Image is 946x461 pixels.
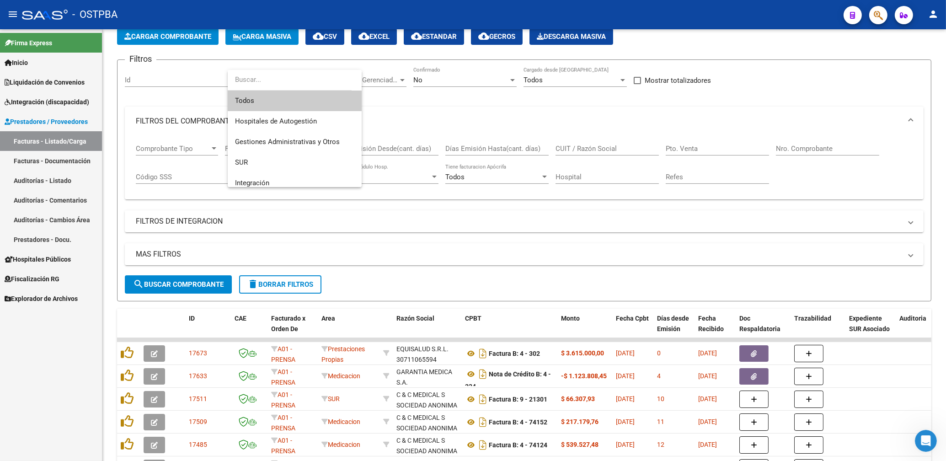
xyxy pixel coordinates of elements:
iframe: Intercom live chat [915,430,937,452]
span: Integración [235,179,269,187]
span: Todos [235,91,354,111]
span: SUR [235,158,248,166]
span: Hospitales de Autogestión [235,117,317,125]
input: dropdown search [228,70,352,90]
span: Gestiones Administrativas y Otros [235,138,340,146]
